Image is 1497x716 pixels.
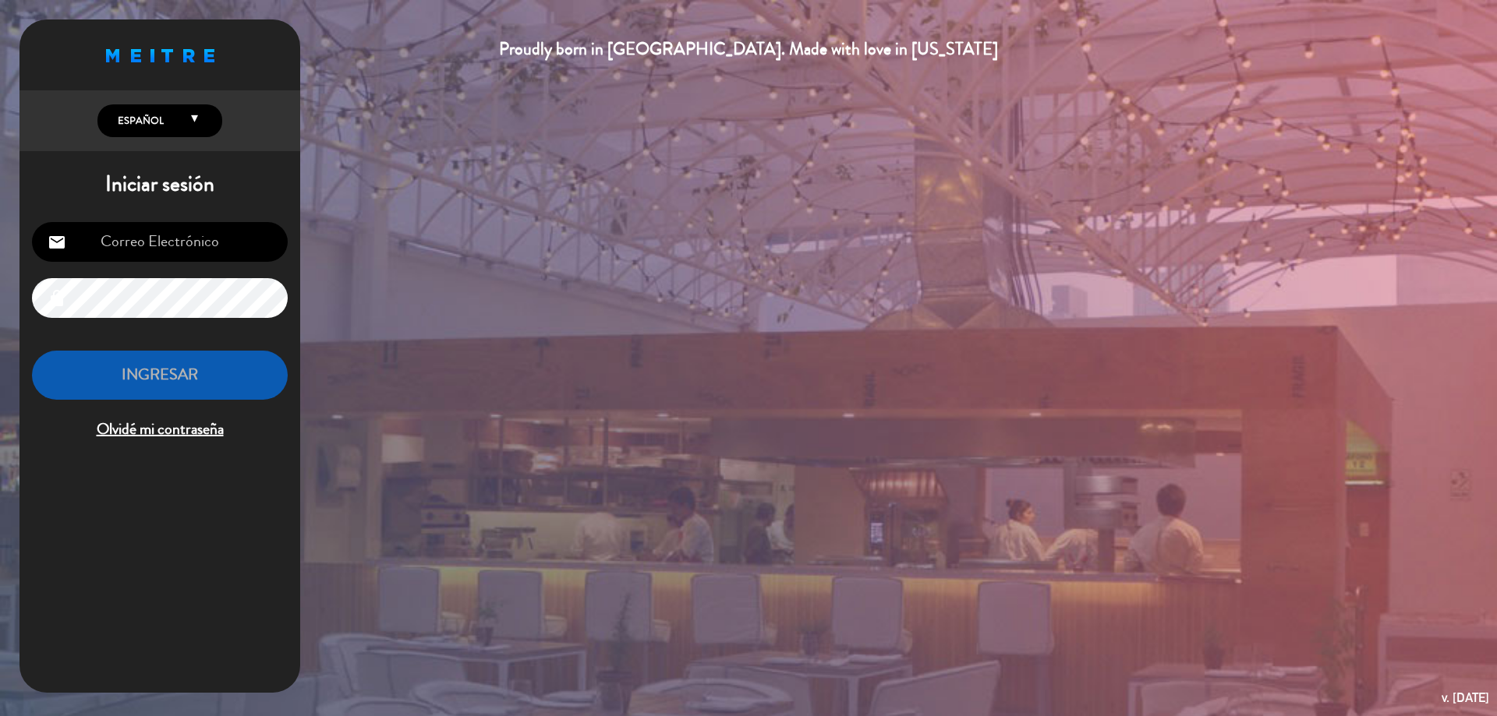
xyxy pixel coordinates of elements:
input: Correo Electrónico [32,222,288,262]
h1: Iniciar sesión [19,171,300,198]
button: INGRESAR [32,351,288,400]
span: Olvidé mi contraseña [32,417,288,443]
span: Español [114,113,164,129]
i: lock [48,289,66,308]
div: v. [DATE] [1442,687,1489,708]
i: email [48,233,66,252]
